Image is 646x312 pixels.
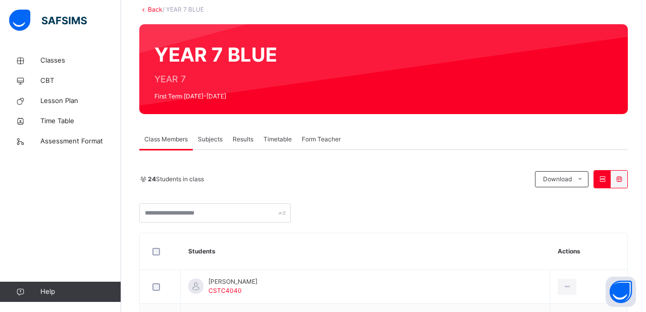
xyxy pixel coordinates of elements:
img: safsims [9,10,87,31]
span: Time Table [40,116,121,126]
span: Subjects [198,135,223,144]
b: 24 [148,175,156,183]
span: Students in class [148,175,204,184]
a: Back [148,6,163,13]
th: Students [181,233,550,270]
span: [PERSON_NAME] [208,277,257,286]
span: Results [233,135,253,144]
span: Timetable [263,135,292,144]
span: Help [40,287,121,297]
span: CSTC4040 [208,287,242,294]
button: Open asap [606,277,636,307]
span: Assessment Format [40,136,121,146]
span: Class Members [144,135,188,144]
span: Lesson Plan [40,96,121,106]
span: CBT [40,76,121,86]
span: Download [543,175,572,184]
span: First Term [DATE]-[DATE] [154,92,277,101]
span: Classes [40,56,121,66]
span: Form Teacher [302,135,341,144]
span: / YEAR 7 BLUE [163,6,204,13]
th: Actions [550,233,627,270]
